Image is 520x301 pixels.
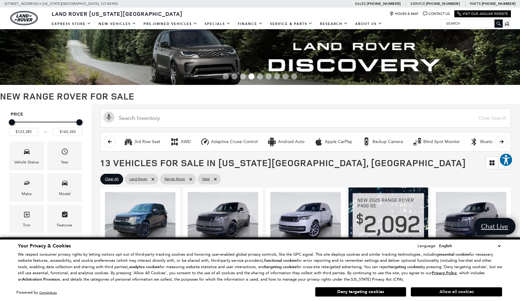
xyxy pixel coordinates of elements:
input: Maximum [53,128,82,136]
div: Trim [23,222,30,229]
a: [PHONE_NUMBER] [482,1,515,6]
nav: Main Navigation [48,19,386,29]
a: Grid View [486,157,498,169]
span: Land Rover [US_STATE][GEOGRAPHIC_DATA] [52,10,182,17]
a: Contact Us [423,12,450,16]
img: 2025 Land Rover Range Rover SE [188,192,258,245]
span: Go to slide 8 [283,73,289,79]
a: Hours & Map [390,12,418,16]
span: Go to slide 1 [223,73,229,79]
span: Service [411,2,425,6]
a: Pre-Owned Vehicles [140,19,201,29]
div: Backup Camera [373,139,403,145]
span: Features [61,209,68,222]
button: scroll left [104,135,116,148]
a: ComplyAuto [39,291,57,295]
div: Backup Camera [362,137,371,146]
img: Land Rover [10,11,38,25]
img: 2025 Land Rover Range Rover SE [105,192,175,245]
div: Android Auto [278,139,304,145]
div: Minimum Price [9,119,15,125]
div: AWD [170,137,179,146]
a: Land Rover [US_STATE][GEOGRAPHIC_DATA] [48,10,186,17]
button: scroll right [495,135,508,148]
div: Apple CarPlay [314,137,323,146]
span: Go to slide 7 [274,73,280,79]
div: Blind Spot Monitor [413,137,422,146]
div: FueltypeFueltype [9,236,44,264]
div: Make [22,191,32,197]
div: TransmissionTransmission [47,236,82,264]
span: Land Rover [129,175,147,183]
p: We respect consumer privacy rights by letting visitors opt out of third-party tracking cookies an... [18,251,502,283]
span: Go to slide 4 [248,73,255,79]
div: Vehicle Status [14,159,39,166]
u: Privacy Policy [432,270,457,276]
span: Range Rover [165,175,185,183]
div: VehicleVehicle Status [9,142,44,170]
div: Model [59,191,71,197]
div: ModelModel [47,173,82,201]
button: Allow all cookies [411,287,502,296]
a: Specials [201,19,234,29]
strong: essential cookies [439,252,469,257]
div: Price [9,117,82,136]
span: Go to slide 9 [291,73,297,79]
div: 3rd Row Seat [134,139,160,145]
div: YearYear [47,142,82,170]
div: TrimTrim [9,205,44,233]
span: Chat Live [478,222,511,230]
h5: Price [11,112,81,117]
a: Chat Live [474,218,515,235]
a: Visit Our Jaguar Website [457,12,508,16]
button: 3rd Row Seat3rd Row Seat [120,135,164,148]
svg: Click to toggle on voice search [103,112,114,123]
strong: targeting cookies [265,264,296,270]
strong: targeting cookies [389,264,421,270]
a: Finance [234,19,266,29]
div: FeaturesFeatures [47,205,82,233]
a: EXPRESS STORE [48,19,95,29]
div: Blind Spot Monitor [423,139,460,145]
button: Explore your accessibility options [499,153,513,166]
a: New Vehicles [95,19,140,29]
img: 2025 Land Rover Range Rover SE [436,192,506,245]
span: Vehicle [23,146,30,159]
strong: Arbitration Provision [22,277,60,282]
div: Features [57,222,72,229]
div: Adaptive Cruise Control [200,137,210,146]
span: Go to slide 3 [240,73,246,79]
span: Trim [23,209,30,222]
a: Service & Parts [266,19,316,29]
a: Research [316,19,352,29]
aside: Accessibility Help Desk [499,153,513,168]
div: Bluetooth [470,137,479,146]
div: AWD [181,139,191,145]
button: Android AutoAndroid Auto [264,135,308,148]
a: [PHONE_NUMBER] [367,1,400,6]
a: [STREET_ADDRESS] • [US_STATE][GEOGRAPHIC_DATA], CO 80905 [5,2,118,6]
button: AWDAWD [167,135,194,148]
span: Model [61,178,68,190]
span: 13 Vehicles for Sale in [US_STATE][GEOGRAPHIC_DATA], [GEOGRAPHIC_DATA] [100,156,466,169]
div: 3rd Row Seat [124,137,133,146]
span: Your Privacy & Cookies [18,243,71,249]
a: land-rover [10,11,38,25]
a: [PHONE_NUMBER] [426,1,460,6]
div: Adaptive Cruise Control [211,139,258,145]
span: Go to slide 2 [231,73,237,79]
input: Search Inventory [100,109,511,128]
div: Bluetooth [480,139,499,145]
div: Powered by [16,291,57,295]
button: Adaptive Cruise ControlAdaptive Cruise Control [197,135,261,148]
button: Backup CameraBackup Camera [359,135,406,148]
span: Make [23,178,30,190]
div: Android Auto [267,137,276,146]
img: 2025 Land Rover Range Rover SE [270,192,341,245]
a: About Us [352,19,386,29]
span: false [202,175,210,183]
input: Search [442,20,502,27]
select: Language Select [438,243,502,249]
span: Year [61,146,68,159]
div: Language: [418,244,436,248]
